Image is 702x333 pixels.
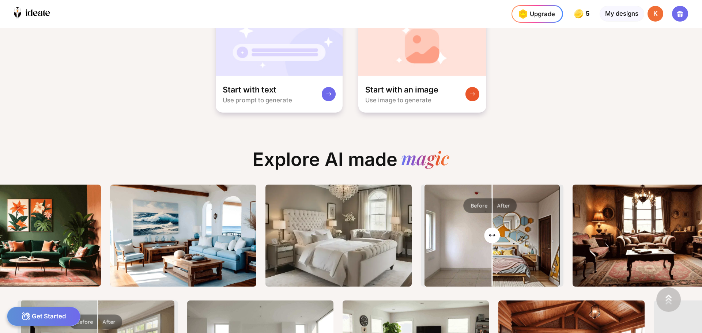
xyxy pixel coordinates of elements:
div: Get Started [7,307,80,326]
div: Use prompt to generate [223,97,292,104]
span: 5 [586,10,591,17]
div: My designs [600,6,644,22]
div: Start with an image [365,84,438,95]
img: upgrade-nav-btn-icon.gif [516,7,530,21]
div: K [648,6,663,22]
div: Explore AI made [246,148,456,177]
img: ThumbnailOceanlivingroom.png [110,185,256,287]
div: Start with text [223,84,276,95]
img: startWithTextCardBg.jpg [216,17,343,76]
div: Use image to generate [365,97,431,104]
img: startWithImageCardBg.jpg [358,17,487,76]
img: After image [424,185,562,287]
div: Upgrade [516,7,555,21]
img: Thumbnailexplore-image9.png [265,185,412,287]
div: magic [401,148,449,170]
